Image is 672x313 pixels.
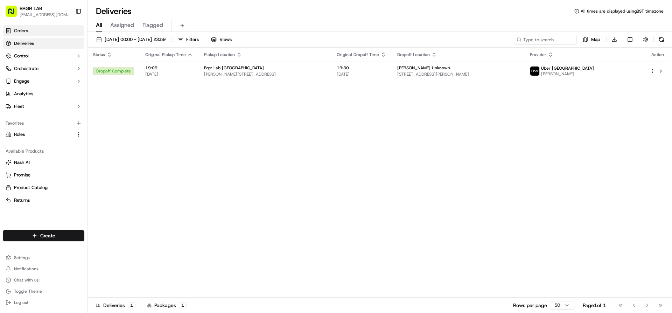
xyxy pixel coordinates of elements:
span: Pylon [70,119,85,124]
button: [DATE] 00:00 - [DATE] 23:59 [93,35,169,44]
span: [PERSON_NAME] [541,71,594,77]
span: Knowledge Base [14,102,54,109]
p: Rows per page [513,302,547,309]
span: Views [219,36,232,43]
button: [EMAIL_ADDRESS][DOMAIN_NAME] [20,12,70,18]
span: Roles [14,131,25,138]
input: Got a question? Start typing here... [18,45,126,53]
button: Control [3,50,84,62]
button: Chat with us! [3,275,84,285]
img: uber-new-logo.jpeg [530,67,539,76]
a: Analytics [3,88,84,99]
span: Uber [GEOGRAPHIC_DATA] [541,65,594,71]
span: Status [93,52,105,57]
span: Nash AI [14,159,30,166]
span: [PERSON_NAME] Unknown [397,65,450,71]
a: Returns [6,197,82,203]
span: Returns [14,197,30,203]
button: Log out [3,298,84,307]
button: Create [3,230,84,241]
span: Chat with us! [14,277,40,283]
span: Flagged [142,21,163,29]
button: Product Catalog [3,182,84,193]
div: 📗 [7,102,13,108]
span: Engage [14,78,29,84]
button: Refresh [657,35,666,44]
span: [STREET_ADDRESS][PERSON_NAME] [397,71,519,77]
div: 1 [179,302,187,308]
div: 1 [128,302,135,308]
div: Deliveries [96,302,135,309]
span: Create [40,232,55,239]
span: Toggle Theme [14,288,42,294]
a: Orders [3,25,84,36]
img: Nash [7,7,21,21]
button: BRGR LAB[EMAIL_ADDRESS][DOMAIN_NAME] [3,3,72,20]
input: Type to search [514,35,577,44]
div: Action [650,52,665,57]
span: Product Catalog [14,185,48,191]
button: Start new chat [119,69,127,77]
img: 1736555255976-a54dd68f-1ca7-489b-9aae-adbdc363a1c4 [7,67,20,79]
button: Filters [175,35,202,44]
span: Dropoff Location [397,52,430,57]
span: Filters [186,36,199,43]
button: BRGR LAB [20,5,42,12]
span: [DATE] [145,71,193,77]
a: Roles [6,131,73,138]
span: Orders [14,28,28,34]
span: Brgr Lab [GEOGRAPHIC_DATA] [204,65,264,71]
button: Fleet [3,101,84,112]
div: Start new chat [24,67,115,74]
span: Assigned [110,21,134,29]
h1: Deliveries [96,6,132,17]
button: Views [208,35,235,44]
button: Settings [3,253,84,263]
a: Powered byPylon [49,118,85,124]
span: Original Dropoff Time [337,52,379,57]
span: All [96,21,102,29]
a: Product Catalog [6,185,82,191]
button: Promise [3,169,84,181]
button: Roles [3,129,84,140]
button: Orchestrate [3,63,84,74]
span: 19:09 [145,65,193,71]
a: 📗Knowledge Base [4,99,56,111]
div: Favorites [3,118,84,129]
span: 19:30 [337,65,386,71]
a: 💻API Documentation [56,99,115,111]
span: Pickup Location [204,52,235,57]
div: We're available if you need us! [24,74,89,79]
div: Packages [147,302,187,309]
button: Nash AI [3,157,84,168]
button: Engage [3,76,84,87]
div: Available Products [3,146,84,157]
span: [PERSON_NAME][STREET_ADDRESS] [204,71,325,77]
span: [DATE] [337,71,386,77]
button: Toggle Theme [3,286,84,296]
span: Promise [14,172,30,178]
span: Fleet [14,103,24,110]
p: Welcome 👋 [7,28,127,39]
a: Promise [6,172,82,178]
span: Provider [530,52,546,57]
button: Returns [3,195,84,206]
span: [DATE] 00:00 - [DATE] 23:59 [105,36,166,43]
span: Notifications [14,266,38,272]
a: Deliveries [3,38,84,49]
span: Map [591,36,600,43]
a: Nash AI [6,159,82,166]
span: Orchestrate [14,65,38,72]
span: Deliveries [14,40,34,47]
span: API Documentation [66,102,112,109]
span: Analytics [14,91,33,97]
span: Log out [14,300,28,305]
button: Map [580,35,603,44]
span: Original Pickup Time [145,52,186,57]
span: Settings [14,255,30,260]
div: 💻 [59,102,65,108]
span: All times are displayed using BST timezone [581,8,664,14]
div: Page 1 of 1 [583,302,606,309]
